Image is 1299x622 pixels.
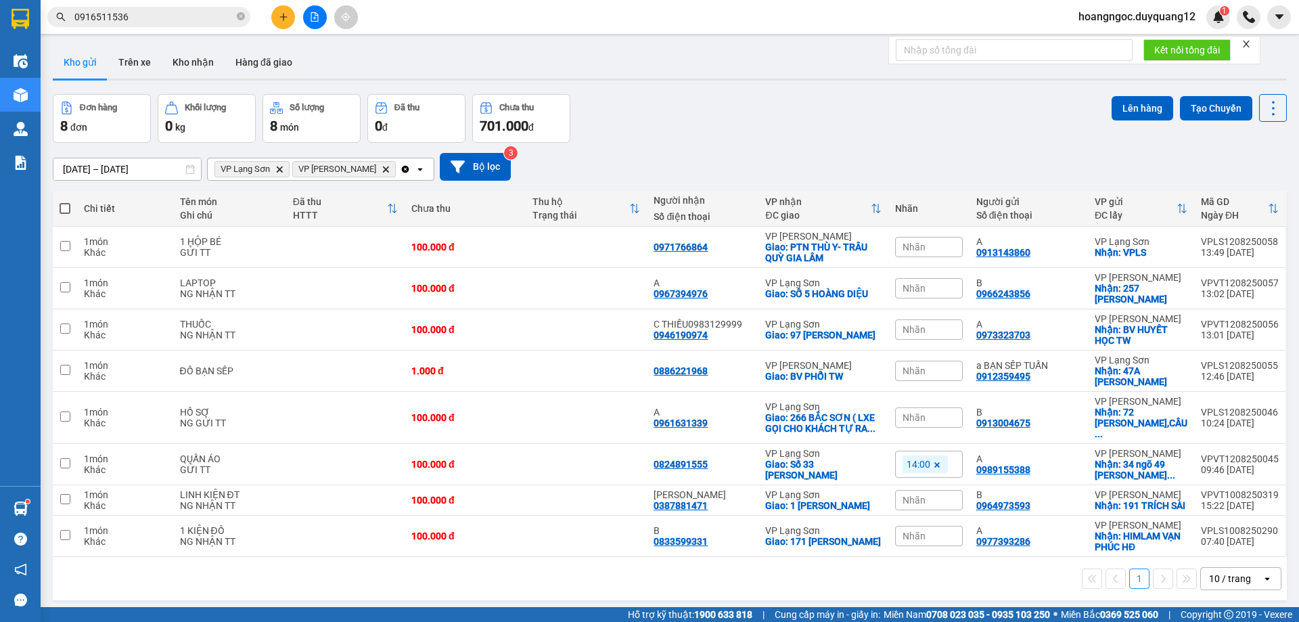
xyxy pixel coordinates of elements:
div: Giao: 97 TRẦN ĐĂNG NINH [765,330,881,340]
div: 09:46 [DATE] [1201,464,1279,475]
sup: 3 [504,146,518,160]
div: Nhận: 47A MINH KHAI [1095,365,1187,387]
div: NG NHẬN TT [180,288,279,299]
div: 1 món [84,453,166,464]
span: ⚪️ [1053,612,1057,617]
button: Kho gửi [53,46,108,79]
span: Kết nối tổng đài [1154,43,1220,58]
span: Nhãn [903,283,926,294]
span: aim [341,12,350,22]
button: Khối lượng0kg [158,94,256,143]
div: Nhận: 34 ngõ 49 Huỳnh Thúc Kháng,ĐỐNG ĐA,HÀ NỘI [1095,459,1187,481]
div: 100.000 đ [411,412,519,423]
div: Giao: BV PHỔI TW [765,371,881,382]
svg: Delete [275,165,283,173]
div: 100.000 đ [411,242,519,252]
sup: 1 [26,499,30,504]
div: 0971766864 [654,242,708,252]
div: Nhận: HIMLAM VẠN PHÚC HĐ [1095,531,1187,552]
span: close-circle [237,11,245,24]
div: A [976,525,1081,536]
span: message [14,594,27,606]
div: Mã GD [1201,196,1268,207]
div: Khác [84,247,166,258]
div: 13:02 [DATE] [1201,288,1279,299]
span: đơn [70,122,87,133]
div: 0824891555 [654,459,708,470]
div: VPLS1208250046 [1201,407,1279,418]
span: Nhãn [903,324,926,335]
div: Giao: 171 LÊ ĐẠI HÀNH [765,536,881,547]
span: 1 [1222,6,1227,16]
button: Hàng đã giao [225,46,303,79]
span: Miền Bắc [1061,607,1158,622]
div: 10:24 [DATE] [1201,418,1279,428]
button: Chưa thu701.000đ [472,94,570,143]
button: aim [334,5,358,29]
svg: Delete [382,165,390,173]
div: Ghi chú [180,210,279,221]
div: 100.000 đ [411,495,519,506]
span: đ [528,122,534,133]
div: VP [PERSON_NAME] [1095,520,1187,531]
span: VP Minh Khai, close by backspace [292,161,396,177]
div: ĐC giao [765,210,870,221]
div: 100.000 đ [411,283,519,294]
div: 1 KIỆN ĐỒ [180,525,279,536]
span: Miền Nam [884,607,1050,622]
span: kg [175,122,185,133]
div: HTTT [293,210,387,221]
div: Khác [84,330,166,340]
div: 0912359495 [976,371,1030,382]
span: close [1241,39,1251,49]
span: plus [279,12,288,22]
div: Giao: 1 NGÔ THÌ SỸ [765,500,881,511]
div: ĐỒ BẠN SẾP [180,365,279,376]
span: ... [1095,428,1103,439]
div: 13:01 [DATE] [1201,330,1279,340]
th: Toggle SortBy [1194,191,1285,227]
div: Giao: 266 BẮC SƠN ( LXE GỌI CHO KHÁCH TỰ RA LẤY) [765,412,881,434]
th: Toggle SortBy [1088,191,1194,227]
button: Tạo Chuyến [1180,96,1252,120]
div: VP [PERSON_NAME] [1095,396,1187,407]
div: B [654,525,752,536]
button: Đã thu0đ [367,94,465,143]
div: Khác [84,464,166,475]
input: Select a date range. [53,158,201,180]
div: 1 món [84,236,166,247]
div: Khác [84,418,166,428]
div: VPVT1208250045 [1201,453,1279,464]
div: VP Lạng Sơn [765,277,881,288]
div: VP [PERSON_NAME] [765,231,881,242]
div: VP Lạng Sơn [765,525,881,536]
input: Tìm tên, số ĐT hoặc mã đơn [74,9,234,24]
div: 0961631339 [654,418,708,428]
span: Nhãn [903,365,926,376]
span: caret-down [1273,11,1285,23]
div: 0964973593 [976,500,1030,511]
div: A [976,453,1081,464]
button: Đơn hàng8đơn [53,94,151,143]
div: 1 món [84,360,166,371]
div: 0967394976 [654,288,708,299]
div: 100.000 đ [411,459,519,470]
button: 1 [1129,569,1149,589]
div: Nhận: BV HUYẾT HỌC TW [1095,324,1187,346]
div: Chưa thu [411,203,519,214]
div: 1 HỘP BÉ [180,236,279,247]
div: VP gửi [1095,196,1177,207]
div: VP Lạng Sơn [1095,236,1187,247]
strong: 1900 633 818 [694,609,752,620]
sup: 1 [1220,6,1229,16]
div: 100.000 đ [411,324,519,335]
div: 1 món [84,525,166,536]
div: ĐC lấy [1095,210,1177,221]
div: LAPTOP [180,277,279,288]
div: C NGỌC [654,489,752,500]
span: Nhãn [903,242,926,252]
div: NG GỬI TT [180,418,279,428]
div: B [976,277,1081,288]
div: B [976,489,1081,500]
th: Toggle SortBy [758,191,888,227]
